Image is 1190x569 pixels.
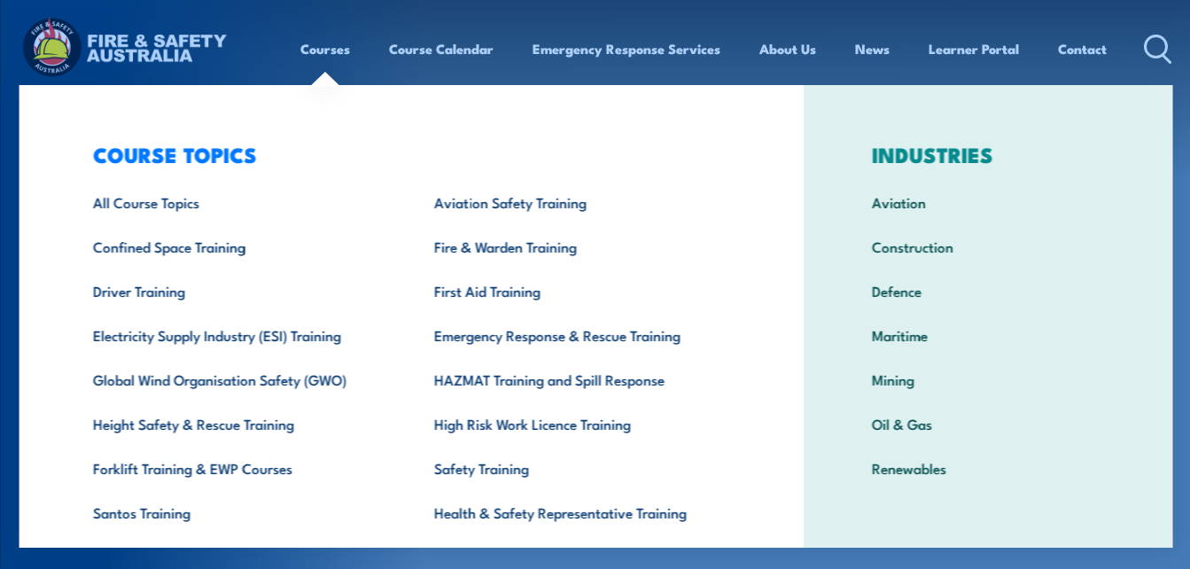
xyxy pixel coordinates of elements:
[389,27,494,70] a: Course Calendar
[406,269,747,313] a: First Aid Training
[1058,27,1107,70] a: Contact
[855,27,890,70] a: News
[406,446,747,490] a: Safety Training
[406,401,747,446] a: High Risk Work Licence Training
[65,490,406,534] a: Santos Training
[929,27,1019,70] a: Learner Portal
[406,224,747,269] a: Fire & Warden Training
[406,180,747,224] a: Aviation Safety Training
[65,180,406,224] a: All Course Topics
[65,401,406,446] a: Height Safety & Rescue Training
[844,313,1132,357] a: Maritime
[65,224,406,269] a: Confined Space Training
[844,142,1132,167] h3: INDUSTRIES
[844,446,1132,490] a: Renewables
[844,357,1132,401] a: Mining
[844,180,1132,224] a: Aviation
[844,224,1132,269] a: Construction
[65,446,406,490] a: Forklift Training & EWP Courses
[406,313,747,357] a: Emergency Response & Rescue Training
[300,27,350,70] a: Courses
[844,269,1132,313] a: Defence
[65,357,406,401] a: Global Wind Organisation Safety (GWO)
[65,142,748,167] h3: COURSE TOPICS
[533,27,720,70] a: Emergency Response Services
[406,490,747,534] a: Health & Safety Representative Training
[759,27,816,70] a: About Us
[844,401,1132,446] a: Oil & Gas
[65,313,406,357] a: Electricity Supply Industry (ESI) Training
[65,269,406,313] a: Driver Training
[406,357,747,401] a: HAZMAT Training and Spill Response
